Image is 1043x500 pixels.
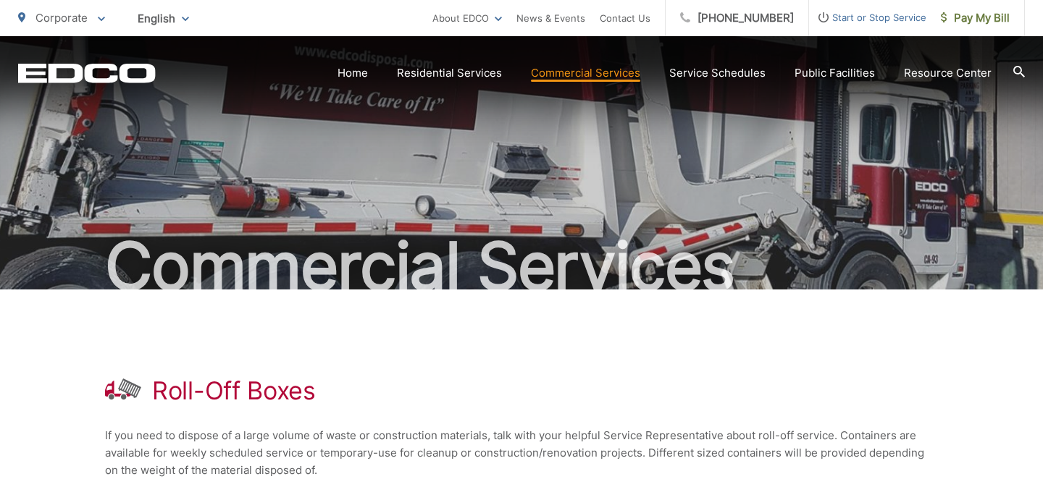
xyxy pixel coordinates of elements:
a: Resource Center [904,64,992,82]
span: Corporate [35,11,88,25]
h2: Commercial Services [18,230,1025,302]
a: Public Facilities [795,64,875,82]
h1: Roll-Off Boxes [152,376,316,405]
a: Service Schedules [669,64,766,82]
a: Residential Services [397,64,502,82]
span: Pay My Bill [941,9,1010,27]
a: Home [338,64,368,82]
a: Contact Us [600,9,650,27]
p: If you need to dispose of a large volume of waste or construction materials, talk with your helpf... [105,427,938,479]
a: News & Events [516,9,585,27]
a: About EDCO [432,9,502,27]
a: Commercial Services [531,64,640,82]
a: EDCD logo. Return to the homepage. [18,63,156,83]
span: English [127,6,200,31]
